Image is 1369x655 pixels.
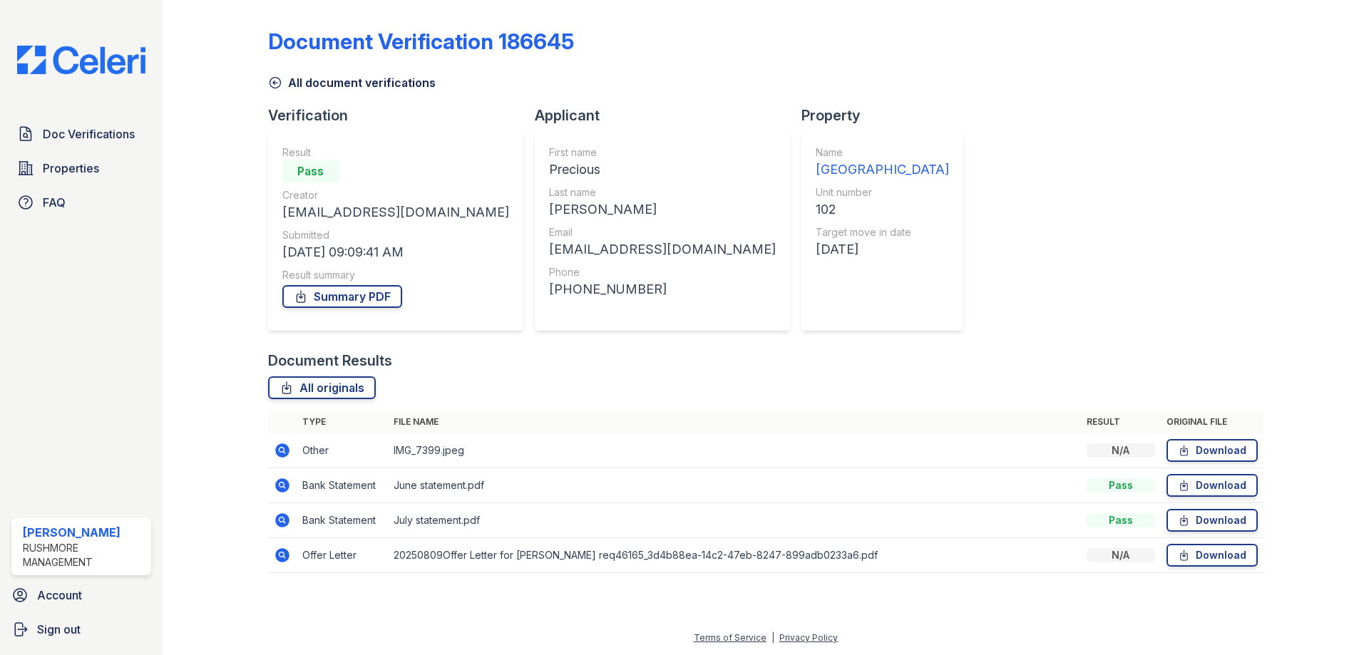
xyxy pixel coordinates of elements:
[297,468,388,503] td: Bank Statement
[388,433,1081,468] td: IMG_7399.jpeg
[549,225,776,239] div: Email
[6,615,157,644] a: Sign out
[282,228,509,242] div: Submitted
[816,225,949,239] div: Target move in date
[282,145,509,160] div: Result
[37,587,82,604] span: Account
[23,541,145,569] div: Rushmore Management
[282,268,509,282] div: Result summary
[1167,544,1258,567] a: Download
[43,125,135,143] span: Doc Verifications
[549,200,776,220] div: [PERSON_NAME]
[1081,411,1161,433] th: Result
[297,411,388,433] th: Type
[282,188,509,202] div: Creator
[816,160,949,180] div: [GEOGRAPHIC_DATA]
[549,145,776,160] div: First name
[43,194,66,211] span: FAQ
[1087,548,1155,562] div: N/A
[282,202,509,222] div: [EMAIL_ADDRESS][DOMAIN_NAME]
[1167,439,1258,462] a: Download
[268,29,574,54] div: Document Verification 186645
[282,242,509,262] div: [DATE] 09:09:41 AM
[23,524,145,541] div: [PERSON_NAME]
[694,632,766,643] a: Terms of Service
[779,632,838,643] a: Privacy Policy
[388,538,1081,573] td: 20250809Offer Letter for [PERSON_NAME] req46165_3d4b88ea-14c2-47eb-8247-899adb0233a6.pdf
[297,503,388,538] td: Bank Statement
[11,120,151,148] a: Doc Verifications
[549,239,776,259] div: [EMAIL_ADDRESS][DOMAIN_NAME]
[816,145,949,160] div: Name
[6,581,157,609] a: Account
[37,621,81,638] span: Sign out
[268,376,376,399] a: All originals
[43,160,99,177] span: Properties
[11,154,151,182] a: Properties
[268,105,535,125] div: Verification
[11,188,151,217] a: FAQ
[268,74,436,91] a: All document verifications
[282,285,402,308] a: Summary PDF
[388,468,1081,503] td: June statement.pdf
[1087,478,1155,492] div: Pass
[816,145,949,180] a: Name [GEOGRAPHIC_DATA]
[1087,443,1155,458] div: N/A
[801,105,975,125] div: Property
[297,538,388,573] td: Offer Letter
[297,433,388,468] td: Other
[6,46,157,74] img: CE_Logo_Blue-a8612792a0a2168367f1c8372b55b34899dd931a85d93a1a3d3e32e68fde9ad4.png
[1161,411,1263,433] th: Original file
[388,503,1081,538] td: July statement.pdf
[268,351,392,371] div: Document Results
[816,239,949,259] div: [DATE]
[549,279,776,299] div: [PHONE_NUMBER]
[549,265,776,279] div: Phone
[282,160,339,182] div: Pass
[771,632,774,643] div: |
[1087,513,1155,527] div: Pass
[1167,509,1258,532] a: Download
[549,160,776,180] div: Precious
[388,411,1081,433] th: File name
[816,185,949,200] div: Unit number
[535,105,801,125] div: Applicant
[816,200,949,220] div: 102
[1167,474,1258,497] a: Download
[549,185,776,200] div: Last name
